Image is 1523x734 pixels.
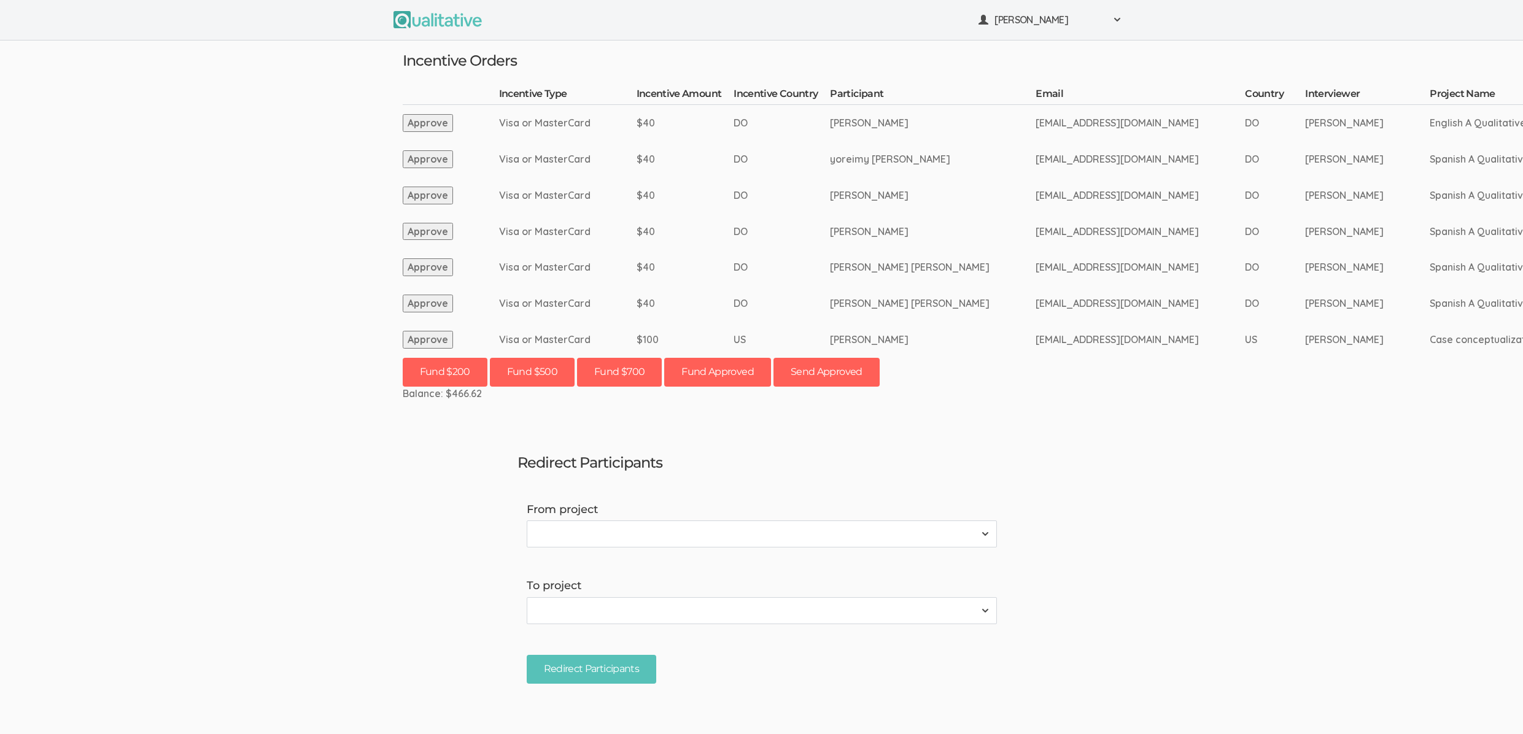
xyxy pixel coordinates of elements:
[1036,87,1245,104] th: Email
[499,322,637,358] td: Visa or MasterCard
[1036,285,1245,322] td: [EMAIL_ADDRESS][DOMAIN_NAME]
[830,214,1036,250] td: [PERSON_NAME]
[734,249,830,285] td: DO
[734,105,830,141] td: DO
[734,285,830,322] td: DO
[403,358,487,387] button: Fund $200
[403,223,453,241] button: Approve
[1245,177,1305,214] td: DO
[637,177,734,214] td: $40
[1245,141,1305,177] td: DO
[1305,177,1430,214] td: [PERSON_NAME]
[517,455,1006,471] h3: Redirect Participants
[637,105,734,141] td: $40
[1305,141,1430,177] td: [PERSON_NAME]
[1305,214,1430,250] td: [PERSON_NAME]
[1036,322,1245,358] td: [EMAIL_ADDRESS][DOMAIN_NAME]
[403,53,1121,69] h3: Incentive Orders
[499,141,637,177] td: Visa or MasterCard
[577,358,662,387] button: Fund $700
[1245,87,1305,104] th: Country
[499,285,637,322] td: Visa or MasterCard
[830,285,1036,322] td: [PERSON_NAME] [PERSON_NAME]
[830,141,1036,177] td: yoreimy [PERSON_NAME]
[1305,105,1430,141] td: [PERSON_NAME]
[393,11,482,28] img: Qualitative
[830,177,1036,214] td: [PERSON_NAME]
[527,655,657,684] input: Redirect Participants
[499,105,637,141] td: Visa or MasterCard
[499,87,637,104] th: Incentive Type
[734,141,830,177] td: DO
[1305,87,1430,104] th: Interviewer
[1245,105,1305,141] td: DO
[403,114,453,132] button: Approve
[1305,249,1430,285] td: [PERSON_NAME]
[830,105,1036,141] td: [PERSON_NAME]
[830,322,1036,358] td: [PERSON_NAME]
[734,214,830,250] td: DO
[1245,249,1305,285] td: DO
[830,87,1036,104] th: Participant
[637,285,734,322] td: $40
[1245,214,1305,250] td: DO
[994,13,1105,27] span: [PERSON_NAME]
[664,358,771,387] button: Fund Approved
[1036,249,1245,285] td: [EMAIL_ADDRESS][DOMAIN_NAME]
[403,387,1121,401] div: Balance: $466.62
[1462,675,1523,734] iframe: Chat Widget
[734,87,830,104] th: Incentive Country
[637,214,734,250] td: $40
[637,249,734,285] td: $40
[1036,214,1245,250] td: [EMAIL_ADDRESS][DOMAIN_NAME]
[734,322,830,358] td: US
[637,141,734,177] td: $40
[403,187,453,204] button: Approve
[830,249,1036,285] td: [PERSON_NAME] [PERSON_NAME]
[527,502,997,518] label: From project
[403,331,453,349] button: Approve
[499,177,637,214] td: Visa or MasterCard
[971,6,1130,34] button: [PERSON_NAME]
[527,578,997,594] label: To project
[637,322,734,358] td: $100
[1305,322,1430,358] td: [PERSON_NAME]
[403,150,453,168] button: Approve
[1305,285,1430,322] td: [PERSON_NAME]
[499,249,637,285] td: Visa or MasterCard
[773,358,880,387] button: Send Approved
[734,177,830,214] td: DO
[1036,177,1245,214] td: [EMAIL_ADDRESS][DOMAIN_NAME]
[1245,285,1305,322] td: DO
[490,358,575,387] button: Fund $500
[403,258,453,276] button: Approve
[1036,105,1245,141] td: [EMAIL_ADDRESS][DOMAIN_NAME]
[1245,322,1305,358] td: US
[403,295,453,312] button: Approve
[637,87,734,104] th: Incentive Amount
[499,214,637,250] td: Visa or MasterCard
[1036,141,1245,177] td: [EMAIL_ADDRESS][DOMAIN_NAME]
